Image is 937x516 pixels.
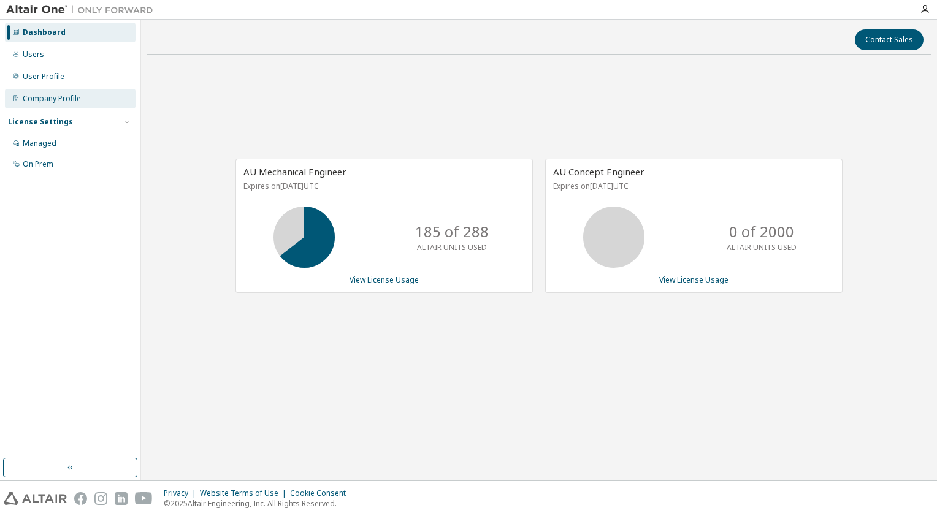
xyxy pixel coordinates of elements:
[23,50,44,59] div: Users
[727,242,797,252] p: ALTAIR UNITS USED
[417,242,487,252] p: ALTAIR UNITS USED
[659,275,729,285] a: View License Usage
[23,72,64,82] div: User Profile
[243,165,346,178] span: AU Mechanical Engineer
[23,138,56,148] div: Managed
[4,492,67,505] img: altair_logo.svg
[23,94,81,104] div: Company Profile
[553,181,832,191] p: Expires on [DATE] UTC
[290,488,353,498] div: Cookie Consent
[94,492,107,505] img: instagram.svg
[23,159,53,169] div: On Prem
[200,488,290,498] div: Website Terms of Use
[855,29,924,50] button: Contact Sales
[135,492,153,505] img: youtube.svg
[350,275,419,285] a: View License Usage
[164,498,353,509] p: © 2025 Altair Engineering, Inc. All Rights Reserved.
[553,165,644,178] span: AU Concept Engineer
[729,221,794,242] p: 0 of 2000
[243,181,522,191] p: Expires on [DATE] UTC
[6,4,159,16] img: Altair One
[164,488,200,498] div: Privacy
[115,492,128,505] img: linkedin.svg
[74,492,87,505] img: facebook.svg
[8,117,73,127] div: License Settings
[23,28,66,37] div: Dashboard
[415,221,489,242] p: 185 of 288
